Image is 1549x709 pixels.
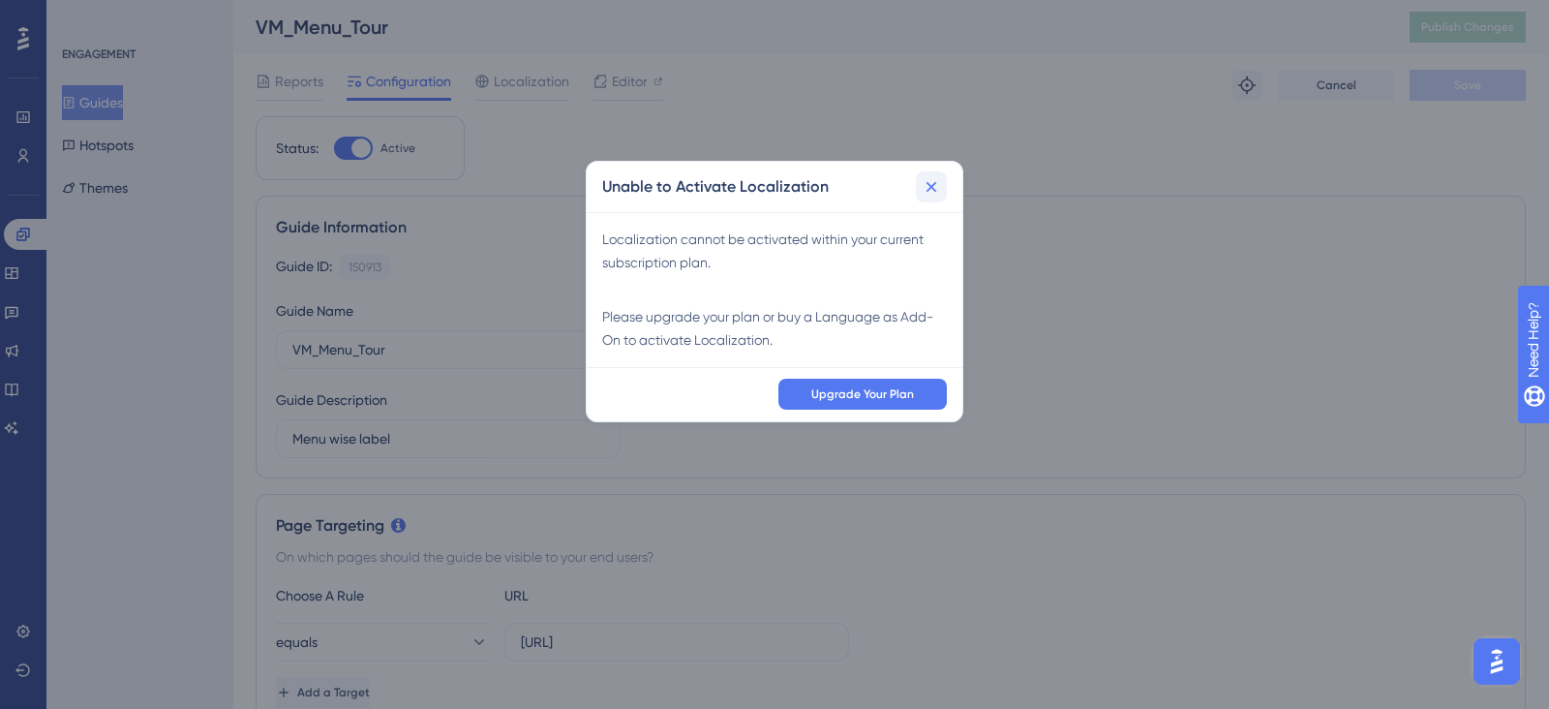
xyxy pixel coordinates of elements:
[602,228,947,274] div: Localization cannot be activated within your current subscription plan.
[602,175,829,199] h2: Unable to Activate Localization
[811,386,914,402] span: Upgrade Your Plan
[602,305,947,352] div: Please upgrade your plan or buy a Language as Add-On to activate Localization.
[1468,632,1526,691] iframe: UserGuiding AI Assistant Launcher
[46,5,121,28] span: Need Help?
